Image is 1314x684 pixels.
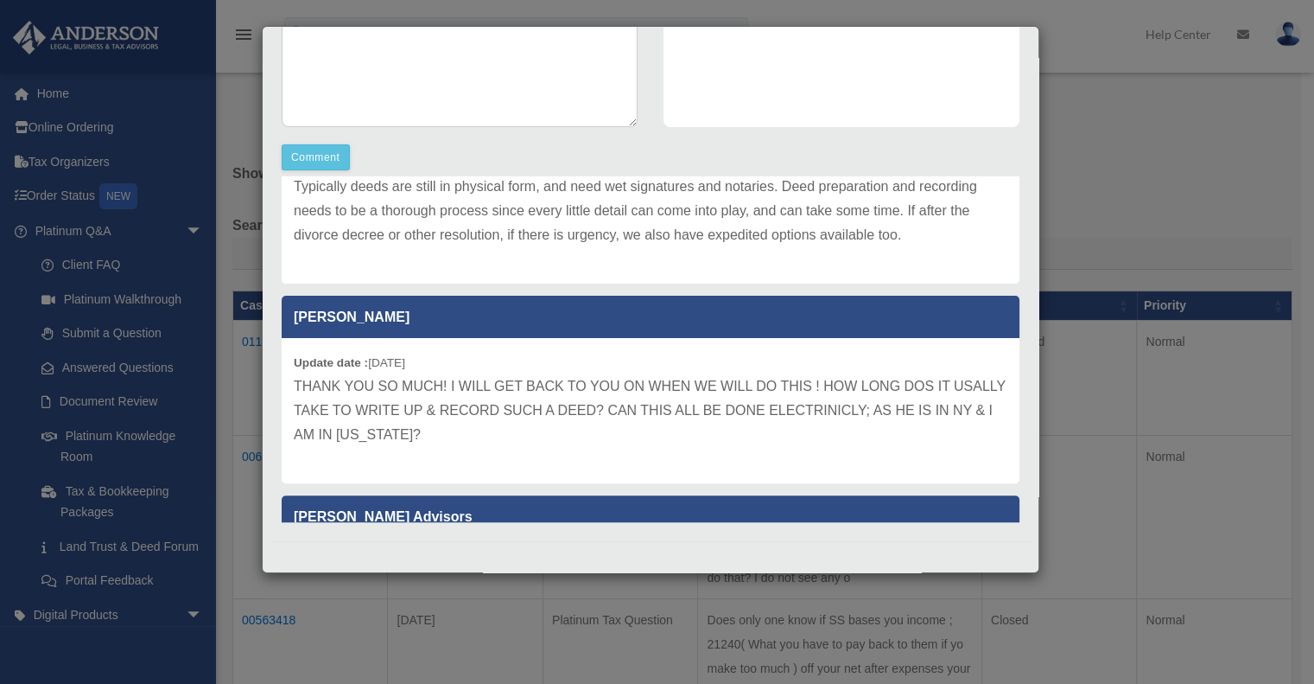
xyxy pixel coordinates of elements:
p: [PERSON_NAME] Advisors [282,495,1019,538]
b: Update date : [294,356,368,369]
p: THANK YOU SO MUCH! I WILL GET BACK TO YOU ON WHEN WE WILL DO THIS ! HOW LONG DOS IT USALLY TAKE T... [294,374,1007,447]
small: [DATE] [294,356,405,369]
p: [PERSON_NAME] [282,296,1019,338]
p: Typically deeds are still in physical form, and need wet signatures and notaries. Deed preparatio... [294,175,1007,247]
button: Comment [282,144,350,170]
